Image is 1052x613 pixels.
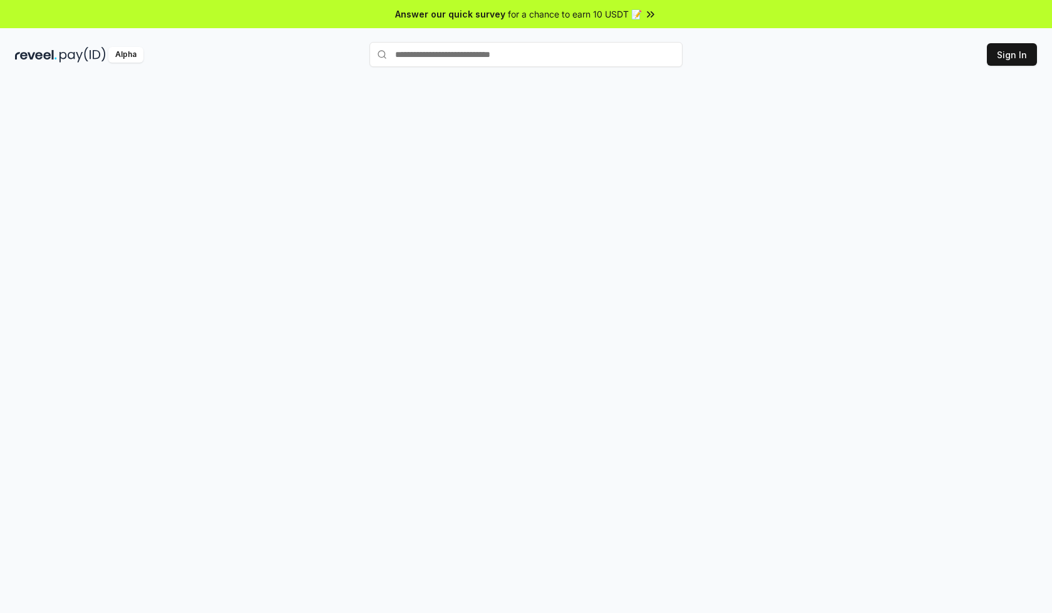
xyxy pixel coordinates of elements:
[508,8,642,21] span: for a chance to earn 10 USDT 📝
[108,47,143,63] div: Alpha
[395,8,505,21] span: Answer our quick survey
[59,47,106,63] img: pay_id
[987,43,1037,66] button: Sign In
[15,47,57,63] img: reveel_dark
